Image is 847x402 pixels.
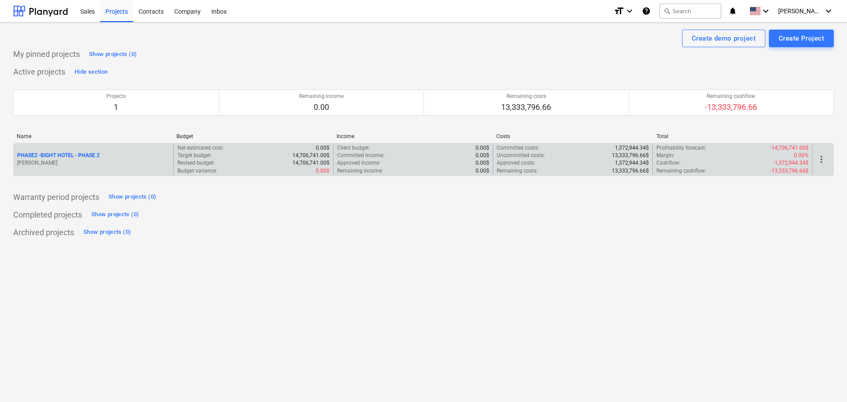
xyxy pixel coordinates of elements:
[761,6,771,16] i: keyboard_arrow_down
[705,93,757,100] p: Remaining cashflow
[87,47,139,61] button: Show projects (0)
[728,6,737,16] i: notifications
[642,6,651,16] i: Knowledge base
[337,152,384,159] p: Committed income :
[501,93,551,100] p: Remaining costs
[794,152,809,159] p: 0.00%
[476,152,489,159] p: 0.00$
[624,6,635,16] i: keyboard_arrow_down
[176,133,329,139] div: Budget
[177,144,224,152] p: Net estimated cost :
[299,93,344,100] p: Remaining income
[476,167,489,175] p: 0.00$
[337,133,489,139] div: Income
[292,159,330,167] p: 14,706,741.00$
[769,30,834,47] button: Create Project
[91,210,139,220] div: Show projects (0)
[13,192,99,203] p: Warranty period projects
[89,208,141,222] button: Show projects (0)
[17,133,169,139] div: Name
[316,144,330,152] p: 0.00$
[682,30,765,47] button: Create demo project
[13,67,65,77] p: Active projects
[106,102,126,113] p: 1
[89,49,137,60] div: Show projects (0)
[299,102,344,113] p: 0.00
[13,227,74,238] p: Archived projects
[81,225,133,240] button: Show projects (0)
[337,159,380,167] p: Approved income :
[496,133,649,139] div: Costs
[17,152,100,159] p: PHASE2 - BIGHT HOTEL - PHASE 2
[615,144,649,152] p: 1,372,944.34$
[292,152,330,159] p: 14,706,741.00$
[770,167,809,175] p: -13,333,796.66$
[72,65,110,79] button: Hide section
[816,154,827,165] span: more_vert
[612,152,649,159] p: 13,333,796.66$
[75,67,108,77] div: Hide section
[13,210,82,220] p: Completed projects
[501,102,551,113] p: 13,333,796.66
[615,159,649,167] p: 1,372,944.34$
[660,4,721,19] button: Search
[17,159,170,167] p: [PERSON_NAME]
[656,133,809,139] div: Total
[779,33,824,44] div: Create Project
[497,159,535,167] p: Approved costs :
[773,159,809,167] p: -1,372,944.34$
[497,152,545,159] p: Uncommitted costs :
[497,144,539,152] p: Committed costs :
[83,227,131,237] div: Show projects (0)
[337,167,383,175] p: Remaining income :
[177,167,217,175] p: Budget variance :
[177,152,212,159] p: Target budget :
[770,144,809,152] p: -14,706,741.00$
[337,144,370,152] p: Client budget :
[316,167,330,175] p: 0.00$
[656,167,706,175] p: Remaining cashflow :
[656,144,706,152] p: Profitability forecast :
[778,8,822,15] span: [PERSON_NAME]
[705,102,757,113] p: -13,333,796.66
[497,167,538,175] p: Remaining costs :
[106,190,158,204] button: Show projects (0)
[17,152,170,167] div: PHASE2 -BIGHT HOTEL - PHASE 2[PERSON_NAME]
[476,159,489,167] p: 0.00$
[106,93,126,100] p: Projects
[177,159,215,167] p: Revised budget :
[692,33,756,44] div: Create demo project
[656,152,675,159] p: Margin :
[656,159,680,167] p: Cashflow :
[13,49,80,60] p: My pinned projects
[109,192,156,202] div: Show projects (0)
[612,167,649,175] p: 13,333,796.66$
[663,8,671,15] span: search
[476,144,489,152] p: 0.00$
[614,6,624,16] i: format_size
[823,6,834,16] i: keyboard_arrow_down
